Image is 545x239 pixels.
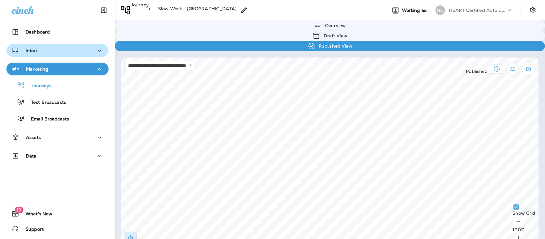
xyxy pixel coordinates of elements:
p: Draft View [321,33,347,38]
p: Inbox [26,48,38,53]
button: Dashboard [6,26,109,38]
button: Text Broadcasts [6,95,109,109]
span: 19 [15,207,23,213]
button: Data [6,150,109,162]
button: Settings [527,4,539,16]
button: Support [6,223,109,235]
p: Dashboard [26,29,50,35]
button: 19What's New [6,207,109,220]
p: Assets [26,135,41,140]
button: Email Broadcasts [6,112,109,125]
p: > [149,6,150,11]
button: Settings [522,62,535,76]
span: What's New [19,211,52,219]
p: Marketing [26,66,48,72]
button: Inbox [6,44,109,57]
p: 100 % [513,227,535,232]
button: View Changelog [491,65,503,73]
span: Support [19,227,44,234]
div: Slow Week - Wilmette [158,6,237,14]
p: Text Broadcasts [25,100,66,106]
p: Journey [131,2,149,15]
p: Email Broadcasts [25,116,69,122]
p: Data [26,153,37,158]
p: Published View [315,43,352,49]
p: Slow Week - [GEOGRAPHIC_DATA] [158,6,237,11]
button: Journeys [6,79,109,92]
p: Overview [322,23,346,28]
div: HC [435,5,445,15]
p: Published [466,69,488,74]
button: Filter Statistics [506,63,519,75]
span: Working as: [402,8,429,13]
p: Journeys [25,83,51,89]
button: Assets [6,131,109,144]
button: Marketing [6,63,109,75]
button: Collapse Sidebar [95,4,113,17]
p: HEART Certified Auto Care [449,8,506,13]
